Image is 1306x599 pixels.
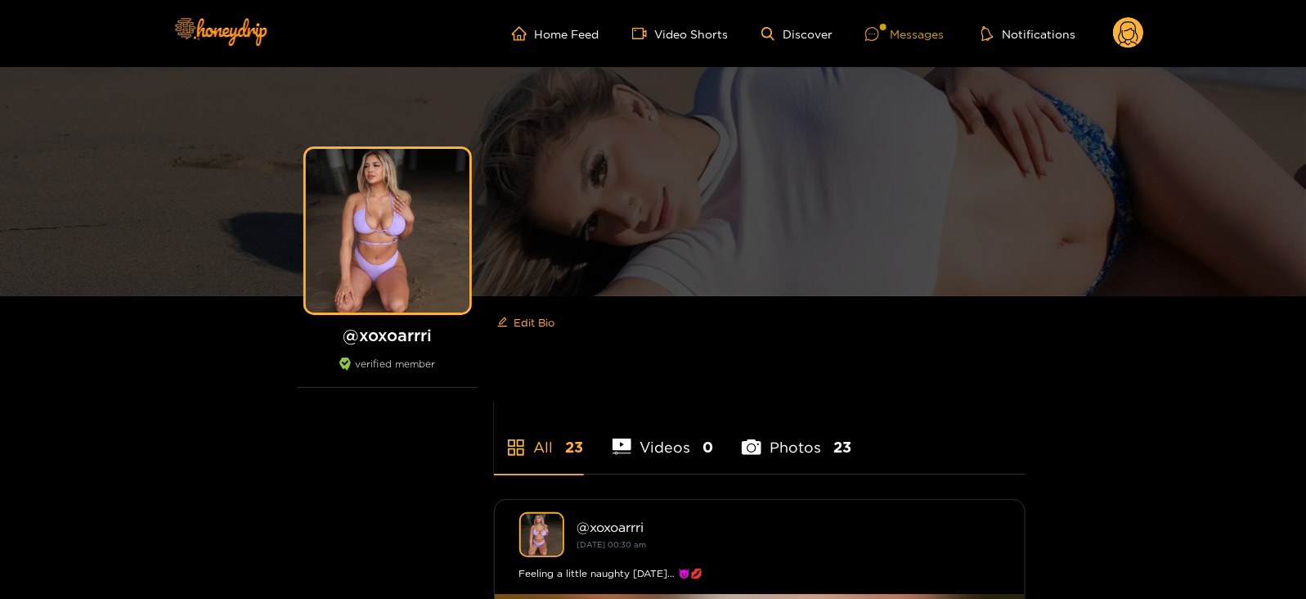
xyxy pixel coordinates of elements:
button: editEdit Bio [494,309,559,336]
span: Edit Bio [514,314,555,331]
small: [DATE] 00:30 am [577,540,647,549]
a: Discover [761,27,833,41]
div: Feeling a little naughty [DATE]… 😈💋 [519,565,1000,582]
span: home [512,26,535,41]
h1: @ xoxoarrri [298,325,478,345]
span: 0 [702,437,713,457]
li: All [494,400,584,474]
span: 23 [833,437,851,457]
div: verified member [298,358,478,388]
li: Videos [613,400,714,474]
span: video-camera [632,26,655,41]
a: Home Feed [512,26,599,41]
div: @ xoxoarrri [577,520,1000,534]
span: appstore [506,438,526,457]
span: edit [497,317,508,329]
button: Notifications [976,25,1080,42]
div: Messages [865,25,944,43]
span: 23 [566,437,584,457]
img: xoxoarrri [519,512,564,557]
a: Video Shorts [632,26,729,41]
li: Photos [742,400,851,474]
